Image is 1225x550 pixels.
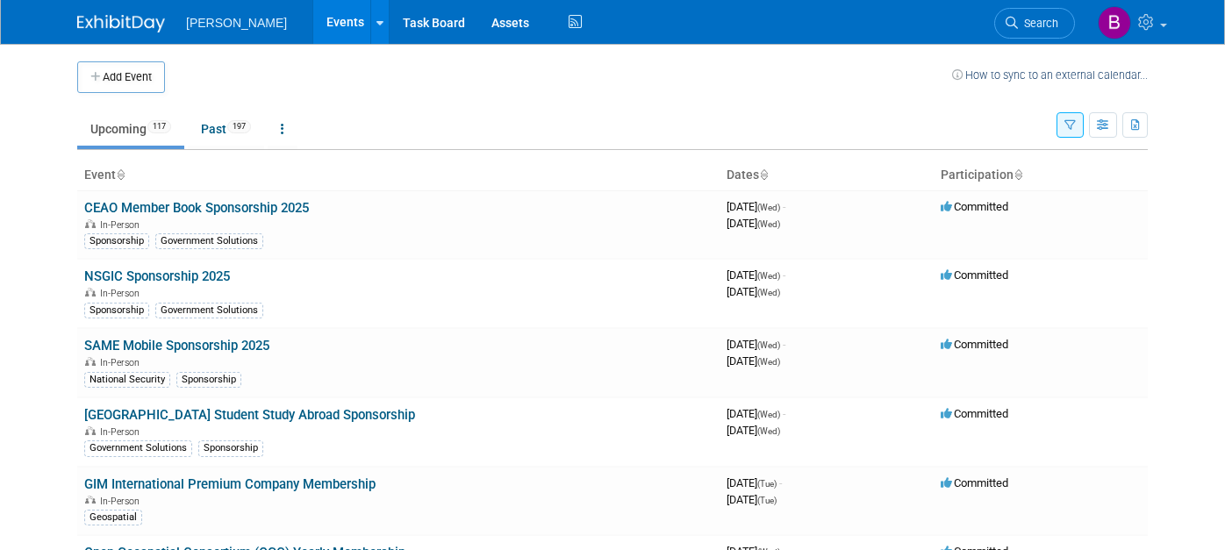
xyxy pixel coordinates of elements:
img: Buse Onen [1098,6,1131,39]
span: (Wed) [757,203,780,212]
span: In-Person [100,219,145,231]
span: (Wed) [757,410,780,419]
div: National Security [84,372,170,388]
span: In-Person [100,496,145,507]
span: [DATE] [727,338,785,351]
img: In-Person Event [85,288,96,296]
span: Committed [941,476,1008,489]
a: Sort by Participation Type [1014,168,1022,182]
span: Committed [941,200,1008,213]
button: Add Event [77,61,165,93]
a: Past197 [188,112,264,146]
div: Sponsorship [198,440,263,456]
img: In-Person Event [85,219,96,228]
span: (Wed) [757,271,780,281]
span: 197 [227,120,251,133]
span: - [779,476,782,489]
span: In-Person [100,288,145,299]
span: - [783,268,785,282]
span: (Wed) [757,340,780,350]
div: Geospatial [84,510,142,525]
span: [DATE] [727,493,777,506]
div: Government Solutions [155,303,263,318]
th: Participation [934,161,1148,190]
a: [GEOGRAPHIC_DATA] Student Study Abroad Sponsorship [84,407,415,423]
div: Sponsorship [84,303,149,318]
span: In-Person [100,426,145,438]
span: [DATE] [727,217,780,230]
span: (Wed) [757,426,780,436]
img: In-Person Event [85,426,96,435]
span: In-Person [100,357,145,368]
th: Event [77,161,720,190]
span: - [783,407,785,420]
span: [DATE] [727,354,780,368]
span: [DATE] [727,476,782,489]
span: (Tue) [757,496,777,505]
a: Upcoming117 [77,112,184,146]
span: [DATE] [727,268,785,282]
a: CEAO Member Book Sponsorship 2025 [84,200,309,216]
span: - [783,338,785,351]
a: Sort by Event Name [116,168,125,182]
img: ExhibitDay [77,15,165,32]
a: Search [994,8,1075,39]
span: (Tue) [757,479,777,489]
span: (Wed) [757,357,780,367]
span: (Wed) [757,219,780,229]
span: - [783,200,785,213]
span: Committed [941,268,1008,282]
a: SAME Mobile Sponsorship 2025 [84,338,269,354]
img: In-Person Event [85,496,96,504]
span: Committed [941,338,1008,351]
span: Committed [941,407,1008,420]
span: (Wed) [757,288,780,297]
span: Search [1018,17,1058,30]
span: [DATE] [727,407,785,420]
span: [PERSON_NAME] [186,16,287,30]
div: Sponsorship [84,233,149,249]
div: Sponsorship [176,372,241,388]
span: [DATE] [727,285,780,298]
a: Sort by Start Date [759,168,768,182]
span: [DATE] [727,424,780,437]
th: Dates [720,161,934,190]
a: GIM International Premium Company Membership [84,476,376,492]
span: 117 [147,120,171,133]
a: NSGIC Sponsorship 2025 [84,268,230,284]
div: Government Solutions [84,440,192,456]
div: Government Solutions [155,233,263,249]
span: [DATE] [727,200,785,213]
img: In-Person Event [85,357,96,366]
a: How to sync to an external calendar... [952,68,1148,82]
